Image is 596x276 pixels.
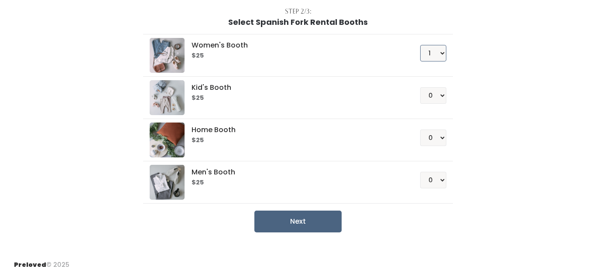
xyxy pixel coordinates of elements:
h1: Select Spanish Fork Rental Booths [228,18,368,27]
div: Step 2/3: [285,7,312,16]
h5: Men's Booth [192,168,399,176]
div: © 2025 [14,253,69,269]
img: preloved logo [150,38,185,73]
img: preloved logo [150,123,185,157]
h6: $25 [192,52,399,59]
h5: Kid's Booth [192,84,399,92]
img: preloved logo [150,165,185,200]
h5: Home Booth [192,126,399,134]
img: preloved logo [150,80,185,115]
h5: Women's Booth [192,41,399,49]
span: Preloved [14,260,46,269]
h6: $25 [192,179,399,186]
h6: $25 [192,137,399,144]
h6: $25 [192,95,399,102]
button: Next [254,211,342,232]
